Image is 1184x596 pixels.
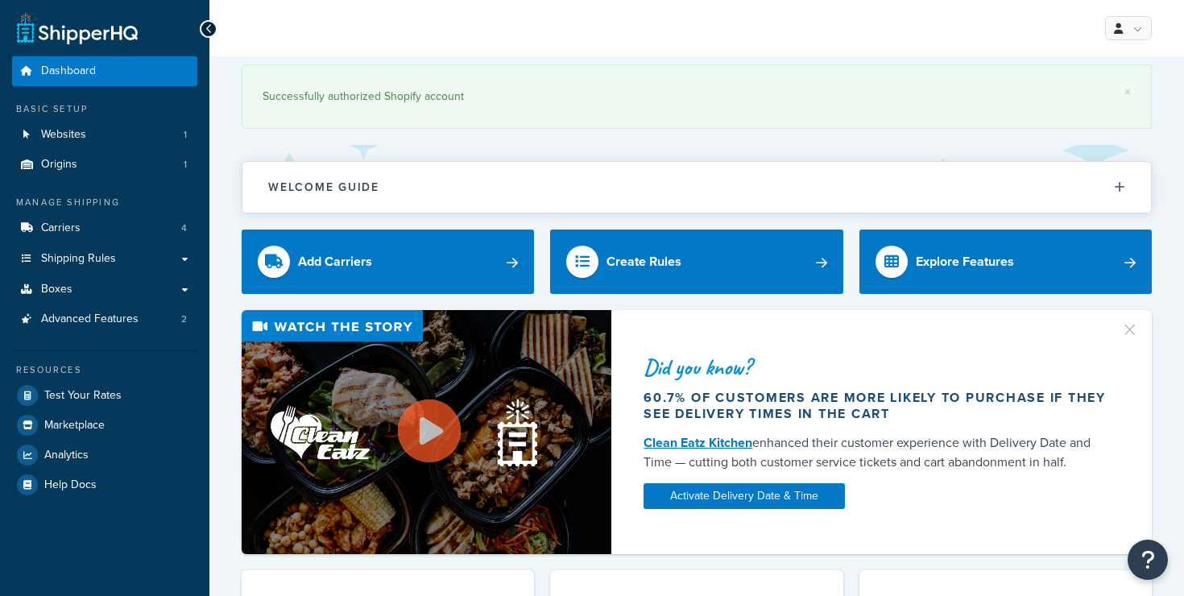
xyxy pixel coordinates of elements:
[12,304,197,334] li: Advanced Features
[44,419,105,433] span: Marketplace
[12,441,197,470] a: Analytics
[12,275,197,304] a: Boxes
[12,304,197,334] a: Advanced Features2
[644,356,1113,379] div: Did you know?
[12,470,197,499] a: Help Docs
[1128,540,1168,580] button: Open Resource Center
[268,181,379,193] h2: Welcome Guide
[41,128,86,142] span: Websites
[12,150,197,180] a: Origins1
[41,158,77,172] span: Origins
[184,158,187,172] span: 1
[41,283,72,296] span: Boxes
[242,162,1151,213] button: Welcome Guide
[242,230,534,294] a: Add Carriers
[184,128,187,142] span: 1
[181,312,187,326] span: 2
[12,381,197,410] a: Test Your Rates
[644,483,845,509] a: Activate Delivery Date & Time
[12,213,197,243] a: Carriers4
[12,213,197,243] li: Carriers
[859,230,1152,294] a: Explore Features
[12,244,197,274] a: Shipping Rules
[12,56,197,86] a: Dashboard
[41,221,81,235] span: Carriers
[12,102,197,116] div: Basic Setup
[44,389,122,403] span: Test Your Rates
[44,449,89,462] span: Analytics
[12,363,197,377] div: Resources
[298,250,372,273] div: Add Carriers
[644,390,1113,422] div: 60.7% of customers are more likely to purchase if they see delivery times in the cart
[644,433,752,452] a: Clean Eatz Kitchen
[44,478,97,492] span: Help Docs
[41,312,139,326] span: Advanced Features
[606,250,681,273] div: Create Rules
[41,252,116,266] span: Shipping Rules
[1124,85,1131,98] a: ×
[12,150,197,180] li: Origins
[12,196,197,209] div: Manage Shipping
[263,85,1131,108] div: Successfully authorized Shopify account
[181,221,187,235] span: 4
[916,250,1014,273] div: Explore Features
[12,120,197,150] a: Websites1
[41,64,96,78] span: Dashboard
[12,411,197,440] a: Marketplace
[12,120,197,150] li: Websites
[242,310,611,554] img: Video thumbnail
[550,230,842,294] a: Create Rules
[644,433,1113,472] div: enhanced their customer experience with Delivery Date and Time — cutting both customer service ti...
